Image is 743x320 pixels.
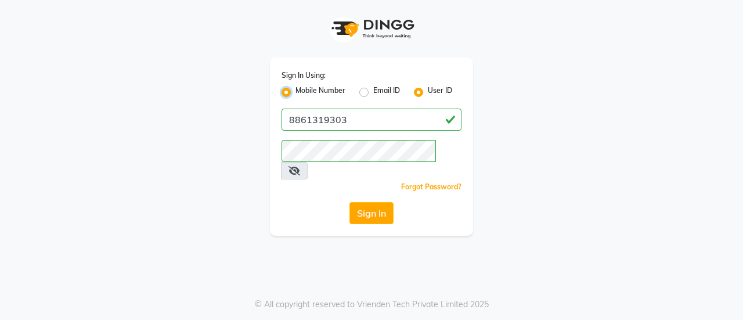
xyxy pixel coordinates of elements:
label: User ID [428,85,452,99]
img: logo1.svg [325,12,418,46]
input: Username [282,140,436,162]
label: Sign In Using: [282,70,326,81]
input: Username [282,109,461,131]
button: Sign In [349,202,394,224]
label: Mobile Number [295,85,345,99]
a: Forgot Password? [401,182,461,191]
label: Email ID [373,85,400,99]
